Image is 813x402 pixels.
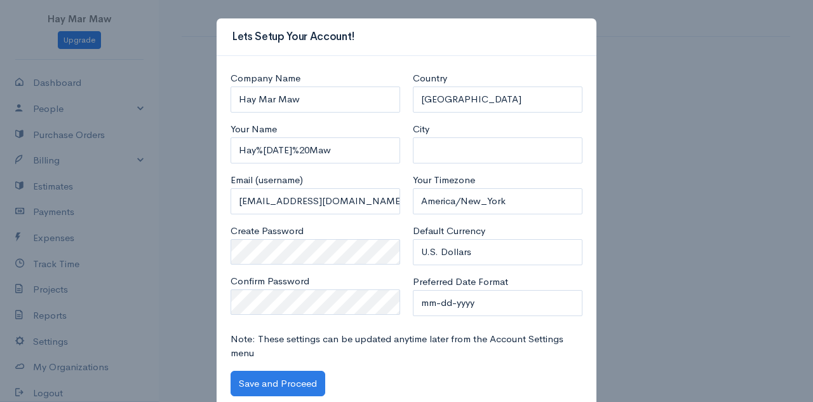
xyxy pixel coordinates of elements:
[231,371,325,397] button: Save and Proceed
[231,332,582,361] p: Note: These settings can be updated anytime later from the Account Settings menu
[231,71,300,86] label: Company Name
[413,224,485,239] label: Default Currency
[231,274,309,289] label: Confirm Password
[231,224,304,239] label: Create Password
[413,122,429,137] label: City
[413,173,475,188] label: Your Timezone
[413,275,508,289] label: Preferred Date Format
[232,29,355,45] h3: Lets Setup Your Account!
[231,122,277,137] label: Your Name
[231,173,303,188] label: Email (username)
[413,71,447,86] label: Country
